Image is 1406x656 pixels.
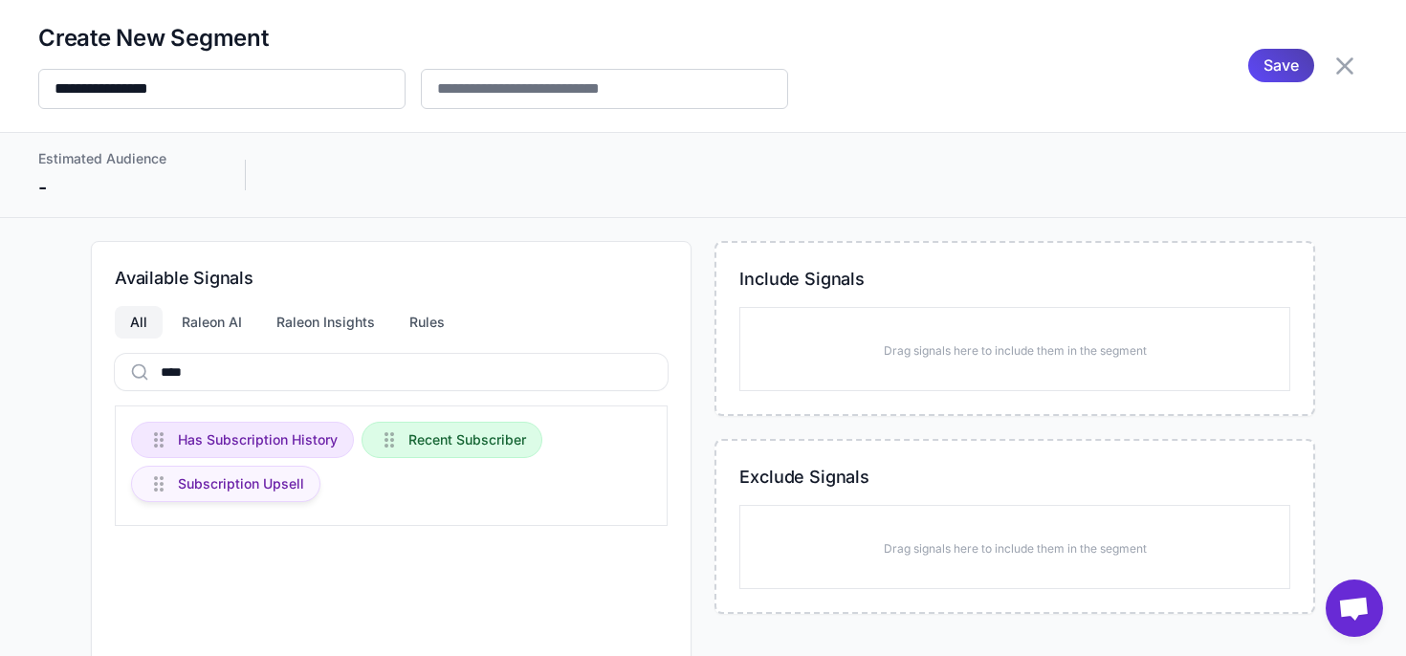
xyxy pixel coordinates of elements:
span: Has Subscription History [178,429,338,450]
h3: Exclude Signals [739,464,1290,490]
p: Drag signals here to include them in the segment [884,342,1147,360]
h3: Include Signals [739,266,1290,292]
div: - [38,173,207,202]
div: Estimated Audience [38,148,207,169]
span: Subscription Upsell [178,473,304,494]
p: Drag signals here to include them in the segment [884,540,1147,558]
div: All [115,306,163,339]
div: Raleon Insights [261,306,390,339]
a: Open chat [1326,579,1383,637]
div: Rules [394,306,460,339]
div: Raleon AI [166,306,257,339]
h3: Available Signals [115,265,668,291]
span: Recent Subscriber [408,429,526,450]
span: Save [1263,49,1299,82]
h2: Create New Segment [38,23,788,54]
